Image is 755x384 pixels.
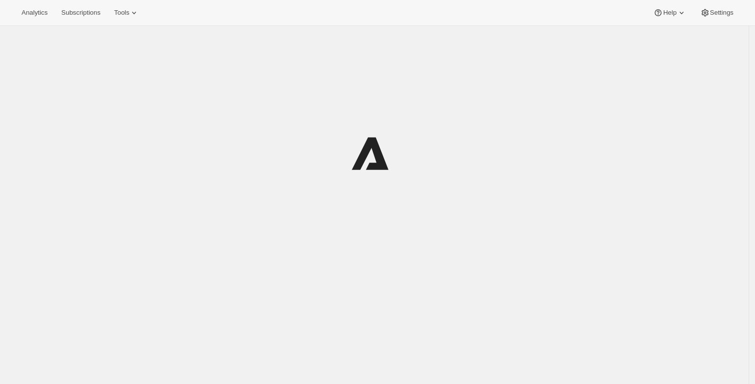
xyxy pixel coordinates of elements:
[710,9,733,17] span: Settings
[694,6,739,20] button: Settings
[55,6,106,20] button: Subscriptions
[647,6,692,20] button: Help
[108,6,145,20] button: Tools
[22,9,47,17] span: Analytics
[16,6,53,20] button: Analytics
[114,9,129,17] span: Tools
[663,9,676,17] span: Help
[61,9,100,17] span: Subscriptions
